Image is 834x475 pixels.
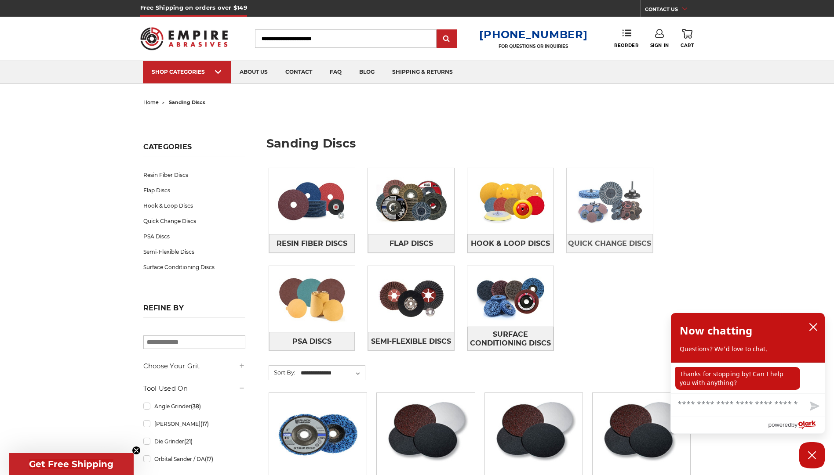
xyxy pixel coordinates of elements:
span: PSA Discs [292,334,331,349]
a: blog [350,61,383,83]
div: SHOP CATEGORIES [152,68,222,75]
span: Get Free Shipping [29,459,113,469]
span: Resin Fiber Discs [277,236,347,251]
button: Close Chatbox [799,442,825,468]
input: Submit [438,30,455,48]
a: Die Grinder [143,434,245,449]
span: Flap Discs [390,236,433,251]
span: sanding discs [169,99,205,105]
img: 4" x 5/8" easy strip and clean discs [275,399,361,469]
a: faq [321,61,350,83]
h5: Categories [143,143,245,156]
img: Semi-Flexible Discs [368,269,454,329]
span: Sign In [650,43,669,48]
button: Close teaser [132,446,141,455]
a: [PHONE_NUMBER] [479,28,587,41]
img: PSA Discs [269,269,355,329]
img: Silicon Carbide 7" Hook & Loop Edger Discs [491,399,576,469]
a: CONTACT US [645,4,694,17]
h1: sanding discs [266,137,691,156]
a: Angle Grinder [143,399,245,414]
span: (38) [191,403,201,410]
img: Hook & Loop Discs [467,171,554,231]
span: Quick Change Discs [568,236,651,251]
div: olark chatbox [670,313,825,434]
span: Surface Conditioning Discs [468,327,553,351]
p: Thanks for stopping by! Can I help you with anything? [675,367,800,390]
div: chat [671,363,825,393]
a: Surface Conditioning Discs [467,327,554,351]
p: FOR QUESTIONS OR INQUIRIES [479,43,587,49]
a: Reorder [614,29,638,48]
label: Sort By: [269,366,295,379]
a: PSA Discs [143,229,245,244]
span: (21) [184,438,193,445]
img: Quick Change Discs [567,171,653,231]
a: PSA Discs [269,332,355,351]
span: Reorder [614,43,638,48]
span: (17) [200,421,209,427]
span: powered [768,419,791,430]
img: Silicon Carbide 8" Hook & Loop Edger Discs [383,399,468,469]
div: Get Free ShippingClose teaser [9,453,134,475]
a: Hook & Loop Discs [143,198,245,213]
span: Hook & Loop Discs [471,236,550,251]
a: Flap Discs [143,183,245,198]
span: by [791,419,798,430]
a: Orbital Sander / DA [143,451,245,467]
a: Hook & Loop Discs [467,234,554,253]
a: Semi-Flexible Discs [368,332,454,351]
img: Resin Fiber Discs [269,171,355,231]
h2: Now chatting [680,322,752,339]
a: contact [277,61,321,83]
h5: Refine by [143,304,245,317]
a: home [143,99,159,105]
img: Silicon Carbide 6" Hook & Loop Edger Discs [599,399,684,469]
img: Empire Abrasives [140,22,228,56]
a: Resin Fiber Discs [269,234,355,253]
a: Quick Change Discs [143,213,245,229]
a: about us [231,61,277,83]
a: Surface Conditioning Discs [143,259,245,275]
select: Sort By: [299,367,365,380]
span: Cart [681,43,694,48]
a: Resin Fiber Discs [143,167,245,183]
h5: Choose Your Grit [143,361,245,371]
span: (17) [205,456,213,462]
a: Quick Change Discs [567,234,653,253]
p: Questions? We'd love to chat. [680,345,816,353]
span: Semi-Flexible Discs [371,334,451,349]
a: Semi-Flexible Discs [143,244,245,259]
a: shipping & returns [383,61,462,83]
a: Cart [681,29,694,48]
button: Send message [803,396,825,417]
a: Flap Discs [368,234,454,253]
a: [PERSON_NAME] [143,416,245,432]
img: Surface Conditioning Discs [467,266,554,327]
a: Powered by Olark [768,417,825,433]
button: close chatbox [806,320,820,334]
img: Flap Discs [368,171,454,231]
h5: Tool Used On [143,383,245,394]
